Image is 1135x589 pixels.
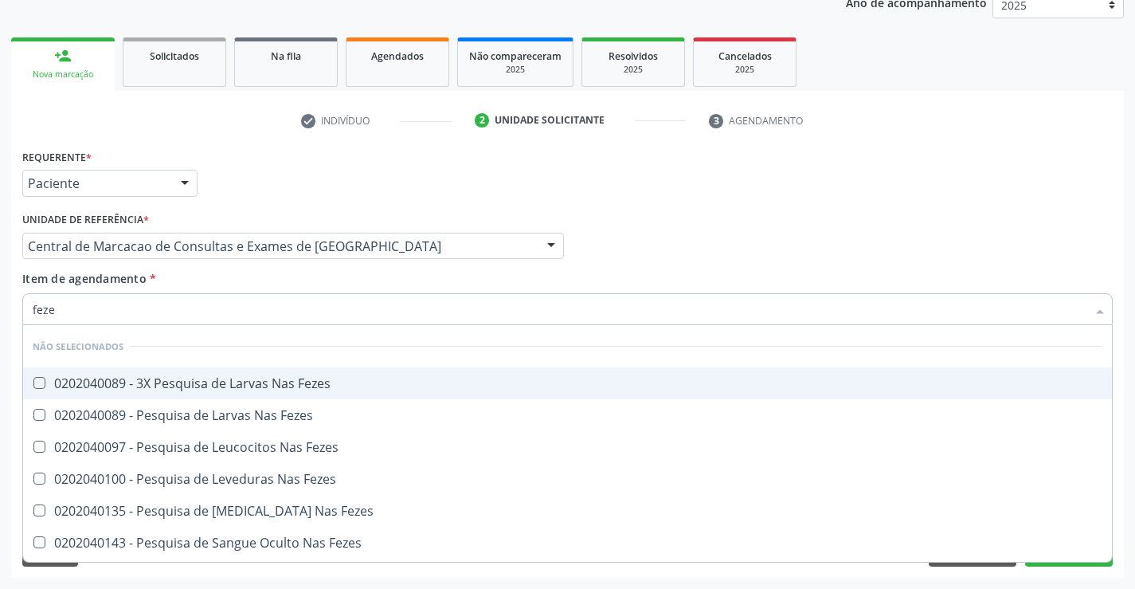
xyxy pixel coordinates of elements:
div: 0202040097 - Pesquisa de Leucocitos Nas Fezes [33,441,1102,454]
div: person_add [54,47,72,65]
span: Na fila [271,49,301,63]
div: 2025 [593,64,673,76]
div: 2025 [469,64,562,76]
span: Solicitados [150,49,199,63]
input: Buscar por procedimentos [33,293,1086,325]
div: 0202040135 - Pesquisa de [MEDICAL_DATA] Nas Fezes [33,505,1102,517]
div: Nova marcação [22,69,104,80]
span: Paciente [28,175,165,191]
span: Cancelados [718,49,772,63]
div: 0202040100 - Pesquisa de Leveduras Nas Fezes [33,473,1102,485]
div: 0202040143 - Pesquisa de Sangue Oculto Nas Fezes [33,536,1102,549]
div: 2025 [705,64,785,76]
span: Resolvidos [609,49,658,63]
span: Item de agendamento [22,271,147,286]
span: Central de Marcacao de Consultas e Exames de [GEOGRAPHIC_DATA] [28,238,531,254]
span: Agendados [371,49,424,63]
div: 2 [475,113,489,128]
span: Não compareceram [469,49,562,63]
div: 0202040089 - 3X Pesquisa de Larvas Nas Fezes [33,377,1102,390]
label: Requerente [22,145,92,170]
label: Unidade de referência [22,208,149,233]
div: 0202040089 - Pesquisa de Larvas Nas Fezes [33,409,1102,422]
div: Unidade solicitante [495,113,605,128]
